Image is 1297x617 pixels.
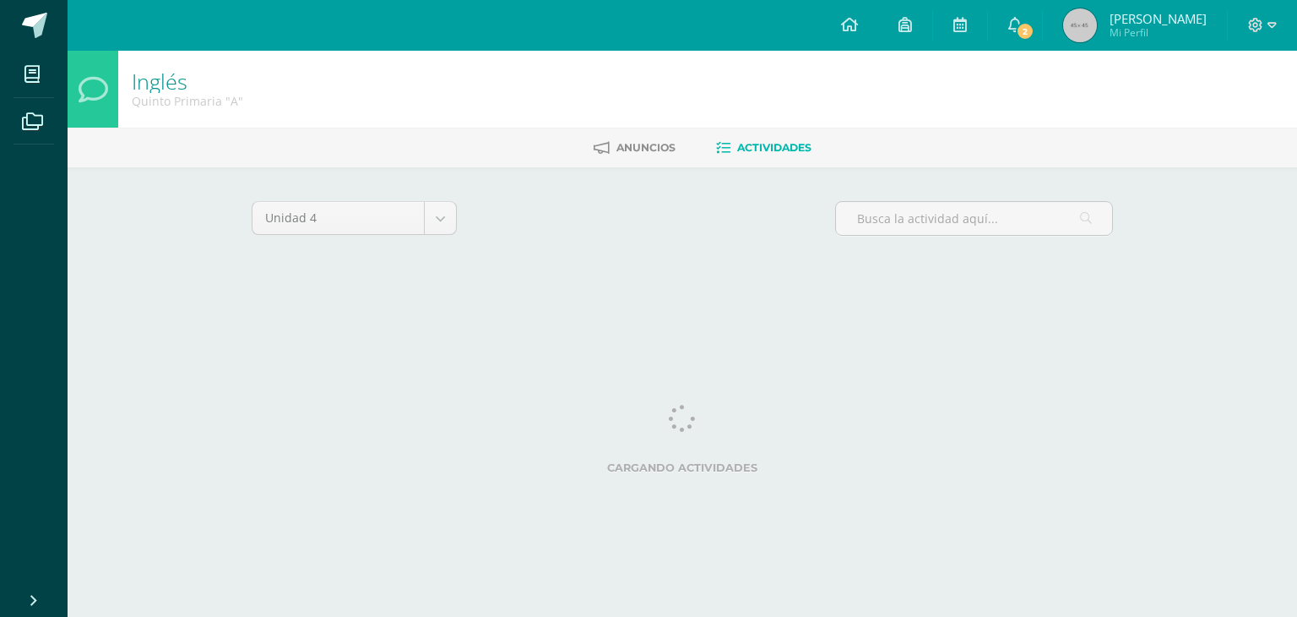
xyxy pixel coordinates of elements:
span: Anuncios [616,141,676,154]
span: 2 [1015,22,1034,41]
a: Inglés [132,67,187,96]
span: Unidad 4 [265,202,411,234]
h1: Inglés [132,69,243,93]
span: Actividades [737,141,811,154]
label: Cargando actividades [252,461,1113,474]
span: [PERSON_NAME] [1110,10,1207,27]
a: Anuncios [594,134,676,161]
img: 45x45 [1063,8,1097,42]
span: Mi Perfil [1110,25,1207,40]
a: Actividades [716,134,811,161]
div: Quinto Primaria 'A' [132,93,243,109]
input: Busca la actividad aquí... [836,202,1112,235]
a: Unidad 4 [252,202,456,234]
